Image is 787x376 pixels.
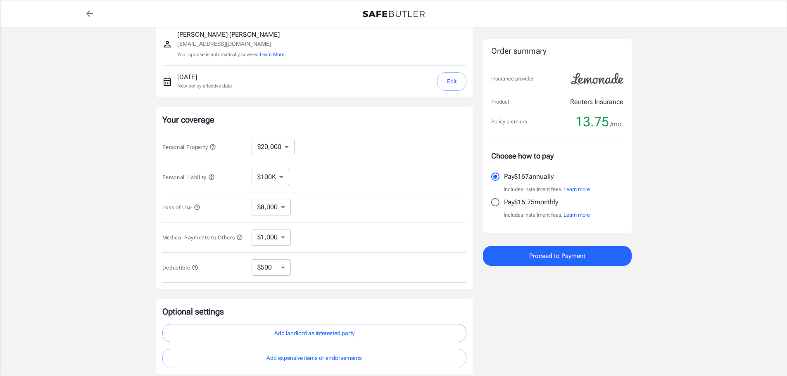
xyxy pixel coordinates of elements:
button: Deductible [162,262,199,272]
span: Proceed to Payment [529,251,585,261]
p: Pay $16.75 monthly [504,197,558,207]
button: Add landlord as interested party [162,324,466,343]
button: Proceed to Payment [483,246,632,266]
span: Deductible [162,265,199,271]
span: Personal Property [162,144,216,150]
img: Back to quotes [363,11,425,17]
p: [DATE] [177,72,232,82]
button: Edit [437,72,466,91]
button: Personal Property [162,142,216,152]
button: Loss of Use [162,202,200,212]
p: Optional settings [162,306,466,317]
a: back to quotes [81,5,98,22]
p: Renters Insurance [570,97,623,107]
div: Order summary [491,45,623,57]
button: Learn more [564,185,590,194]
p: Insurance provider [491,75,534,83]
button: Add expensive items or endorsements [162,349,466,367]
p: Pay $167 annually [504,172,554,182]
span: /mo. [610,118,623,130]
span: Loss of Use [162,204,200,210]
img: Lemonade [566,67,628,90]
p: Includes installment fees. [504,185,590,194]
button: Learn More [260,51,284,58]
p: New policy effective date [177,82,232,90]
button: Personal Liability [162,172,215,182]
p: Your spouse is automatically covered. [177,51,284,59]
p: Product [491,98,509,106]
span: Personal Liability [162,174,215,180]
p: Policy premium [491,118,527,126]
svg: Insured person [162,39,172,49]
svg: New policy start date [162,77,172,87]
p: [PERSON_NAME] [PERSON_NAME] [177,30,284,40]
button: Learn more [564,211,590,219]
span: Medical Payments to Others [162,234,243,241]
button: Medical Payments to Others [162,232,243,242]
p: Your coverage [162,114,466,125]
span: 13.75 [575,114,609,130]
p: [EMAIL_ADDRESS][DOMAIN_NAME] [177,40,284,48]
p: Includes installment fees. [504,211,590,219]
p: Choose how to pay [491,150,623,161]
